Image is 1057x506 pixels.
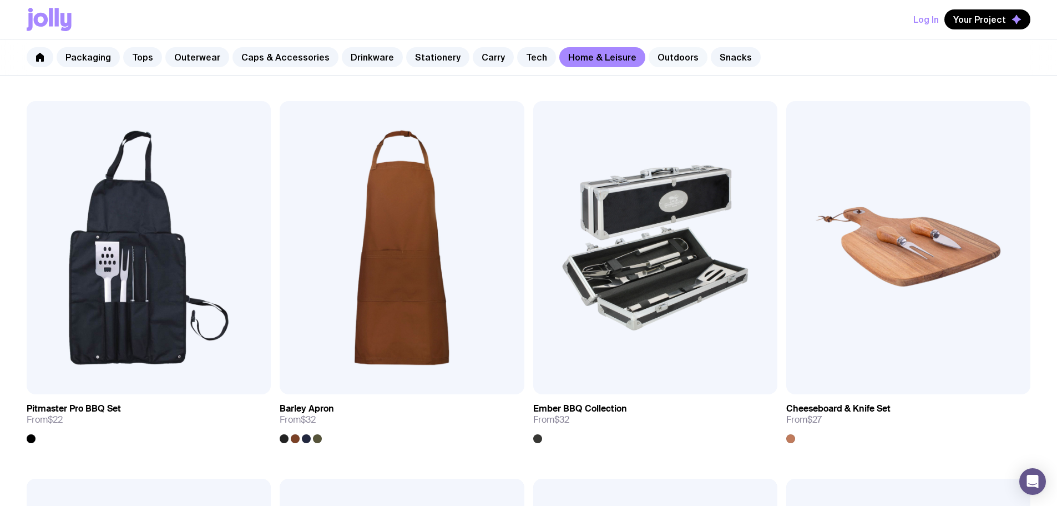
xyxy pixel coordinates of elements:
span: $22 [48,414,63,425]
h3: Cheeseboard & Knife Set [786,403,891,414]
a: Ember BBQ CollectionFrom$32 [533,394,777,443]
h3: Pitmaster Pro BBQ Set [27,403,121,414]
span: Your Project [953,14,1006,25]
span: $32 [554,414,569,425]
span: From [786,414,822,425]
button: Log In [913,9,939,29]
a: Snacks [711,47,761,67]
a: Outdoors [649,47,707,67]
span: From [533,414,569,425]
a: Outerwear [165,47,229,67]
span: From [27,414,63,425]
a: Home & Leisure [559,47,645,67]
div: Open Intercom Messenger [1019,468,1046,495]
span: $32 [301,414,316,425]
a: Stationery [406,47,469,67]
a: Caps & Accessories [232,47,338,67]
a: Cheeseboard & Knife SetFrom$27 [786,394,1030,443]
h3: Ember BBQ Collection [533,403,627,414]
span: $27 [807,414,822,425]
a: Drinkware [342,47,403,67]
button: Your Project [944,9,1030,29]
a: Tops [123,47,162,67]
span: From [280,414,316,425]
a: Carry [473,47,514,67]
a: Tech [517,47,556,67]
a: Pitmaster Pro BBQ SetFrom$22 [27,394,271,443]
a: Packaging [57,47,120,67]
h3: Barley Apron [280,403,334,414]
a: Barley ApronFrom$32 [280,394,524,443]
